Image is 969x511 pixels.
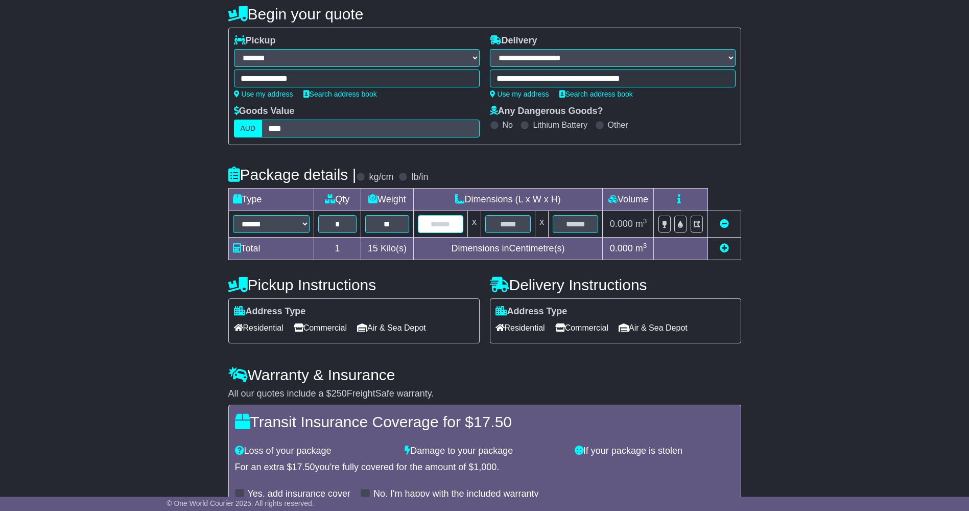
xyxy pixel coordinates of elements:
[399,446,570,457] div: Damage to your package
[490,90,549,98] a: Use my address
[234,120,263,137] label: AUD
[368,243,378,253] span: 15
[720,243,729,253] a: Add new item
[610,243,633,253] span: 0.000
[292,462,315,472] span: 17.50
[230,446,400,457] div: Loss of your package
[474,413,512,430] span: 17.50
[490,106,603,117] label: Any Dangerous Goods?
[361,189,414,211] td: Weight
[369,172,393,183] label: kg/cm
[228,238,314,260] td: Total
[228,6,741,22] h4: Begin your quote
[619,320,688,336] span: Air & Sea Depot
[235,413,735,430] h4: Transit Insurance Coverage for $
[635,219,647,229] span: m
[248,489,350,500] label: Yes, add insurance cover
[361,238,414,260] td: Kilo(s)
[490,276,741,293] h4: Delivery Instructions
[234,90,293,98] a: Use my address
[559,90,633,98] a: Search address book
[294,320,347,336] span: Commercial
[603,189,654,211] td: Volume
[608,120,628,130] label: Other
[234,35,276,47] label: Pickup
[357,320,426,336] span: Air & Sea Depot
[413,238,603,260] td: Dimensions in Centimetre(s)
[228,276,480,293] h4: Pickup Instructions
[234,106,295,117] label: Goods Value
[535,211,549,238] td: x
[411,172,428,183] label: lb/in
[635,243,647,253] span: m
[228,366,741,383] h4: Warranty & Insurance
[314,238,361,260] td: 1
[228,166,357,183] h4: Package details |
[228,388,741,400] div: All our quotes include a $ FreightSafe warranty.
[413,189,603,211] td: Dimensions (L x W x H)
[373,489,539,500] label: No, I'm happy with the included warranty
[234,306,306,317] label: Address Type
[533,120,587,130] label: Lithium Battery
[495,306,568,317] label: Address Type
[720,219,729,229] a: Remove this item
[235,462,735,473] div: For an extra $ you're fully covered for the amount of $ .
[570,446,740,457] div: If your package is stolen
[314,189,361,211] td: Qty
[167,499,314,507] span: © One World Courier 2025. All rights reserved.
[610,219,633,229] span: 0.000
[643,217,647,225] sup: 3
[332,388,347,399] span: 250
[503,120,513,130] label: No
[234,320,283,336] span: Residential
[467,211,481,238] td: x
[303,90,377,98] a: Search address book
[555,320,608,336] span: Commercial
[228,189,314,211] td: Type
[490,35,537,47] label: Delivery
[643,242,647,249] sup: 3
[474,462,497,472] span: 1,000
[495,320,545,336] span: Residential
